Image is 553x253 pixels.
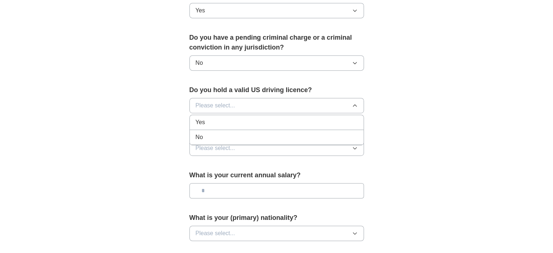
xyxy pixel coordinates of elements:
label: Do you hold a valid US driving licence? [189,85,364,95]
button: No [189,55,364,71]
span: Please select... [196,101,235,110]
button: Please select... [189,98,364,113]
button: Yes [189,3,364,18]
label: What is your current annual salary? [189,170,364,180]
span: Yes [196,6,205,15]
span: Please select... [196,144,235,153]
label: Do you have a pending criminal charge or a criminal conviction in any jurisdiction? [189,33,364,52]
label: What is your (primary) nationality? [189,213,364,223]
span: Yes [196,118,205,127]
button: Please select... [189,141,364,156]
span: No [196,133,203,142]
span: No [196,59,203,67]
button: Please select... [189,226,364,241]
span: Please select... [196,229,235,238]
